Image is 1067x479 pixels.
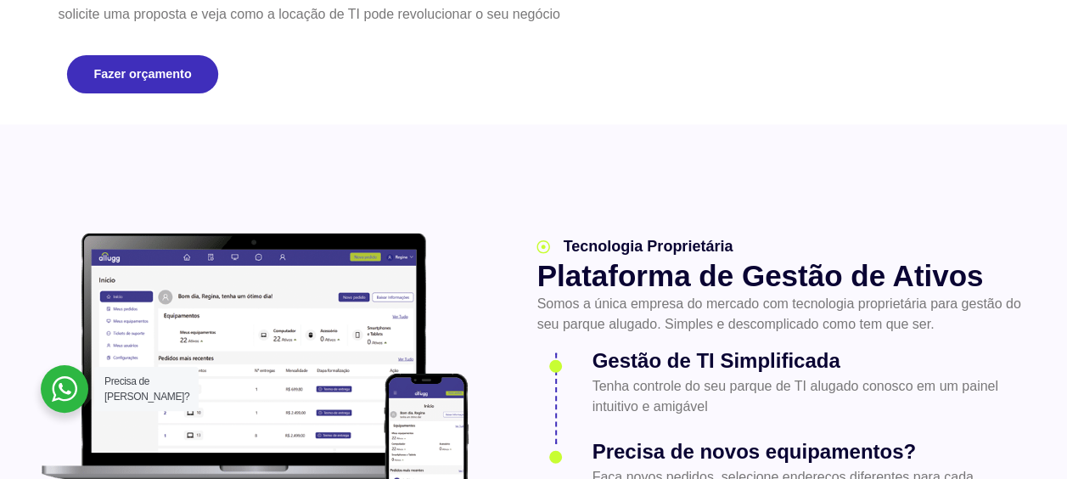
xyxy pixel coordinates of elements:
span: Fazer orçamento [93,69,191,81]
p: solicite uma proposta e veja como a locação de TI pode revolucionar o seu negócio [59,4,1009,25]
p: Tenha controle do seu parque de TI alugado conosco em um painel intuitivo e amigável [592,376,1027,417]
h3: Gestão de TI Simplificada [592,346,1027,376]
p: Somos a única empresa do mercado com tecnologia proprietária para gestão do seu parque alugado. S... [536,294,1027,335]
h2: Plataforma de Gestão de Ativos [536,258,1027,294]
span: Tecnologia Proprietária [559,235,733,258]
div: Widget de chat [982,397,1067,479]
span: Precisa de [PERSON_NAME]? [104,375,189,403]
h3: Precisa de novos equipamentos? [592,437,1027,467]
a: Fazer orçamento [66,56,217,94]
iframe: Chat Widget [982,397,1067,479]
